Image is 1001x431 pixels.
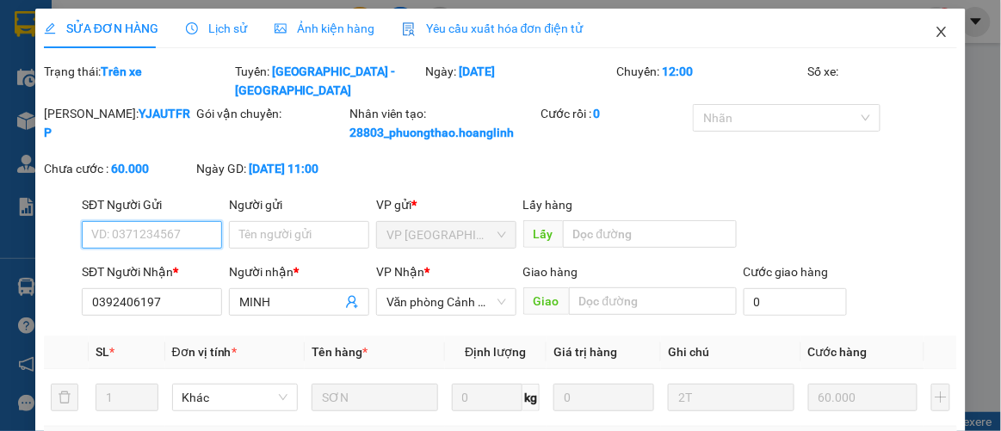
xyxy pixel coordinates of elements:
span: Giao [523,287,569,315]
div: Tuyến: [233,62,424,100]
th: Ghi chú [661,336,801,369]
input: Ghi Chú [668,384,794,411]
b: [DATE] [460,65,496,78]
span: edit [44,22,56,34]
div: Chuyến: [615,62,806,100]
div: Chưa cước : [44,159,194,178]
b: 12:00 [663,65,694,78]
div: Người nhận [229,262,369,281]
b: 0 [594,107,601,120]
span: Lấy [523,220,563,248]
div: Ngày GD: [196,159,346,178]
button: Close [918,9,966,57]
div: Trạng thái: [42,62,233,100]
div: [PERSON_NAME]: [44,104,194,142]
span: SL [96,345,109,359]
span: close [935,25,948,39]
button: plus [931,384,950,411]
label: Cước giao hàng [744,265,829,279]
span: SỬA ĐƠN HÀNG [44,22,158,35]
img: icon [402,22,416,36]
b: Trên xe [101,65,142,78]
span: kg [522,384,540,411]
input: 0 [553,384,654,411]
button: delete [51,384,78,411]
b: [PERSON_NAME] [104,40,290,69]
span: Cước hàng [808,345,868,359]
input: Dọc đường [569,287,737,315]
div: Cước rồi : [541,104,690,123]
input: Dọc đường [563,220,737,248]
div: SĐT Người Gửi [82,195,222,214]
span: VP Nhận [376,265,424,279]
input: 0 [808,384,918,411]
span: Yêu cầu xuất hóa đơn điện tử [402,22,584,35]
span: Định lượng [465,345,526,359]
span: Tên hàng [312,345,368,359]
div: Số xe: [806,62,960,100]
span: Khác [182,385,288,410]
span: Giá trị hàng [553,345,617,359]
span: Ảnh kiện hàng [275,22,374,35]
div: Nhân viên tạo: [349,104,537,142]
h2: VP Nhận: Văn phòng Đồng Hới [90,100,416,262]
span: user-add [345,295,359,309]
b: [DATE] 11:00 [249,162,318,175]
b: 28803_phuongthao.hoanglinh [349,126,514,139]
span: clock-circle [186,22,198,34]
span: Đơn vị tính [172,345,237,359]
span: Giao hàng [523,265,578,279]
div: Ngày: [424,62,615,100]
div: SĐT Người Nhận [82,262,222,281]
div: VP gửi [376,195,516,214]
div: Gói vận chuyển: [196,104,346,123]
span: VP Mỹ Đình [386,222,506,248]
h2: CDLCT7WP [9,100,139,128]
span: Văn phòng Cảnh Dương [386,289,506,315]
b: 60.000 [111,162,149,175]
span: Lịch sử [186,22,247,35]
span: Lấy hàng [523,198,573,212]
div: Người gửi [229,195,369,214]
b: [GEOGRAPHIC_DATA] - [GEOGRAPHIC_DATA] [235,65,396,97]
input: VD: Bàn, Ghế [312,384,438,411]
input: Cước giao hàng [744,288,847,316]
span: picture [275,22,287,34]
